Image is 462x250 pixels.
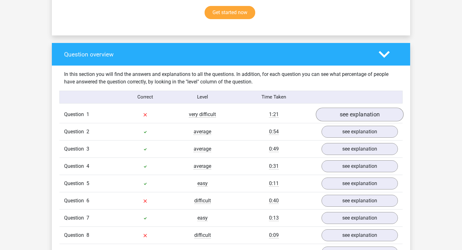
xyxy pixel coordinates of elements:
span: Question [64,214,86,222]
span: average [194,163,211,169]
span: easy [197,180,208,187]
span: Question [64,128,86,136]
span: Question [64,197,86,205]
a: see explanation [322,160,398,172]
a: see explanation [322,229,398,241]
span: difficult [194,198,211,204]
span: difficult [194,232,211,238]
span: Question [64,162,86,170]
div: In this section you will find the answers and explanations to all the questions. In addition, for... [59,71,403,86]
span: 4 [86,163,89,169]
span: easy [197,215,208,221]
span: 0:13 [269,215,279,221]
span: 1 [86,111,89,117]
span: 0:40 [269,198,279,204]
span: 3 [86,146,89,152]
div: Level [174,93,231,101]
span: Question [64,231,86,239]
span: 0:11 [269,180,279,187]
span: average [194,129,211,135]
span: 0:09 [269,232,279,238]
div: Correct [117,93,174,101]
span: very difficult [189,111,216,118]
div: Time Taken [231,93,317,101]
span: 2 [86,129,89,135]
a: see explanation [322,143,398,155]
span: 0:54 [269,129,279,135]
span: 1:21 [269,111,279,118]
span: 0:49 [269,146,279,152]
a: see explanation [322,195,398,207]
a: see explanation [322,126,398,138]
a: see explanation [322,178,398,189]
span: 7 [86,215,89,221]
span: average [194,146,211,152]
a: see explanation [322,212,398,224]
a: see explanation [316,108,404,121]
span: 0:31 [269,163,279,169]
span: Question [64,180,86,187]
span: 6 [86,198,89,204]
span: 5 [86,180,89,186]
span: 8 [86,232,89,238]
a: Get started now [205,6,255,19]
span: Question [64,145,86,153]
h4: Question overview [64,51,369,58]
span: Question [64,111,86,118]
